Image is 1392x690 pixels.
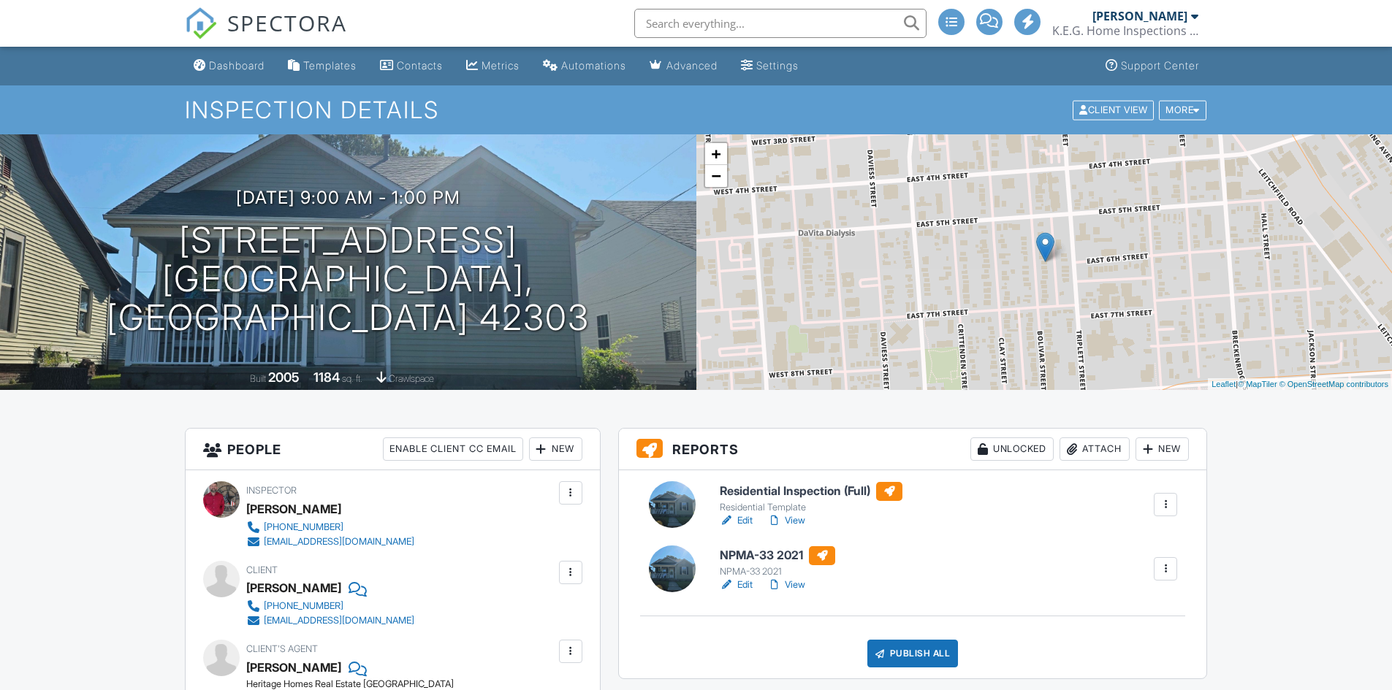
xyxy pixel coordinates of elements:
[767,578,805,592] a: View
[342,373,362,384] span: sq. ft.
[374,53,449,80] a: Contacts
[720,546,835,578] a: NPMA-33 2021 NPMA-33 2021
[246,498,341,520] div: [PERSON_NAME]
[186,429,600,470] h3: People
[705,165,727,187] a: Zoom out
[720,482,902,501] h6: Residential Inspection (Full)
[268,369,300,385] div: 2005
[246,534,414,549] a: [EMAIL_ADDRESS][DOMAIN_NAME]
[482,59,520,72] div: Metrics
[1073,100,1154,120] div: Client View
[561,59,626,72] div: Automations
[767,513,805,528] a: View
[619,429,1207,470] h3: Reports
[1060,437,1130,461] div: Attach
[282,53,362,80] a: Templates
[1159,100,1206,120] div: More
[720,546,835,565] h6: NPMA-33 2021
[236,188,460,207] h3: [DATE] 9:00 am - 1:00 pm
[185,20,347,50] a: SPECTORA
[185,97,1208,123] h1: Inspection Details
[867,640,959,667] div: Publish All
[313,369,340,385] div: 1184
[209,59,265,72] div: Dashboard
[666,59,718,72] div: Advanced
[246,599,414,613] a: [PHONE_NUMBER]
[1071,104,1157,115] a: Client View
[1212,380,1236,388] a: Leaflet
[705,143,727,165] a: Zoom in
[264,536,414,548] div: [EMAIL_ADDRESS][DOMAIN_NAME]
[383,437,523,461] div: Enable Client CC Email
[264,615,414,626] div: [EMAIL_ADDRESS][DOMAIN_NAME]
[185,7,217,39] img: The Best Home Inspection Software - Spectora
[1136,437,1189,461] div: New
[460,53,525,80] a: Metrics
[303,59,357,72] div: Templates
[246,564,278,575] span: Client
[246,577,341,599] div: [PERSON_NAME]
[246,656,341,678] a: [PERSON_NAME]
[1279,380,1388,388] a: © OpenStreetMap contributors
[389,373,434,384] span: crawlspace
[537,53,632,80] a: Automations (Advanced)
[23,221,673,337] h1: [STREET_ADDRESS] [GEOGRAPHIC_DATA], [GEOGRAPHIC_DATA] 42303
[246,613,414,628] a: [EMAIL_ADDRESS][DOMAIN_NAME]
[246,485,297,496] span: Inspector
[970,437,1054,461] div: Unlocked
[756,59,799,72] div: Settings
[246,520,414,534] a: [PHONE_NUMBER]
[1052,23,1198,38] div: K.E.G. Home Inspections LLC
[1238,380,1277,388] a: © MapTiler
[1100,53,1205,80] a: Support Center
[227,7,347,38] span: SPECTORA
[1208,378,1392,391] div: |
[1121,59,1199,72] div: Support Center
[720,482,902,514] a: Residential Inspection (Full) Residential Template
[735,53,805,80] a: Settings
[720,566,835,578] div: NPMA-33 2021
[264,600,343,612] div: [PHONE_NUMBER]
[720,513,753,528] a: Edit
[1092,9,1187,23] div: [PERSON_NAME]
[634,9,927,38] input: Search everything...
[720,578,753,592] a: Edit
[644,53,723,80] a: Advanced
[720,502,902,513] div: Residential Template
[246,678,498,690] div: Heritage Homes Real Estate [GEOGRAPHIC_DATA]
[246,643,318,654] span: Client's Agent
[397,59,443,72] div: Contacts
[250,373,266,384] span: Built
[188,53,270,80] a: Dashboard
[529,437,582,461] div: New
[264,521,343,533] div: [PHONE_NUMBER]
